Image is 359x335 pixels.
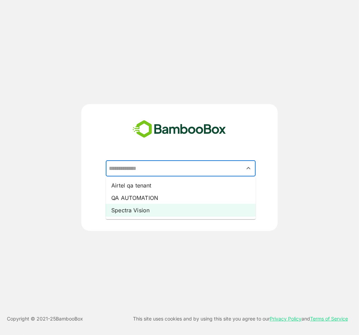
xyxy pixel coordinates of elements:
[129,118,230,141] img: bamboobox
[106,204,256,216] li: Spectra Vision
[106,192,256,204] li: QA AUTOMATION
[270,316,301,322] a: Privacy Policy
[133,315,348,323] p: This site uses cookies and by using this site you agree to our and
[106,179,256,192] li: Airtel qa tenant
[7,315,83,323] p: Copyright © 2021- 25 BambooBox
[244,164,253,173] button: Close
[310,316,348,322] a: Terms of Service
